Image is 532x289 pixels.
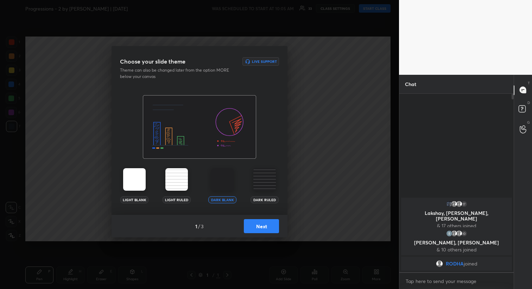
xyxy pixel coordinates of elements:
img: default.png [436,260,443,267]
img: default.png [451,230,458,237]
img: thumbnail.jpg [446,230,453,237]
p: [PERSON_NAME], [PERSON_NAME] [405,240,508,245]
h4: 1 [195,223,197,230]
p: Theme can also be changed later from the option MORE below your canvas [120,67,234,80]
p: D [527,100,530,105]
img: default.png [451,201,458,208]
div: 10 [461,230,468,237]
button: Next [244,219,279,233]
span: joined [464,261,477,267]
p: & 17 others joined [405,223,508,229]
p: Lakshay, [PERSON_NAME], [PERSON_NAME] [405,210,508,222]
h4: / [198,223,200,230]
p: & 10 others joined [405,247,508,252]
div: grid [399,196,514,272]
p: Chat [399,75,422,93]
h6: Live Support [252,60,277,63]
img: default.png [456,201,463,208]
h3: Choose your slide theme [120,57,185,66]
div: 17 [461,201,468,208]
img: lightTheme.5bb83c5b.svg [123,168,146,191]
p: G [527,120,530,125]
div: Light Ruled [163,196,191,203]
span: RODHA [446,261,464,267]
img: default.png [456,230,463,237]
div: Dark Ruled [251,196,279,203]
img: darkThemeBanner.f801bae7.svg [143,95,256,159]
h4: 3 [201,223,204,230]
div: Light Blank [120,196,148,203]
p: T [528,80,530,86]
img: thumbnail.jpg [446,201,453,208]
img: darkTheme.aa1caeba.svg [211,168,234,191]
img: lightRuledTheme.002cd57a.svg [165,168,188,191]
div: Dark Blank [208,196,236,203]
img: darkRuledTheme.359fb5fd.svg [253,168,276,191]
